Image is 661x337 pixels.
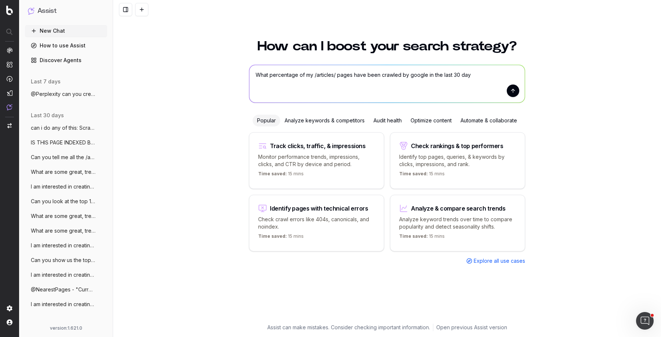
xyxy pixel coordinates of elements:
button: I am interested in creating some long-fo [25,181,107,193]
span: I am interested in creating some long-fo [31,271,95,279]
button: New Chat [25,25,107,37]
span: @NearestPages - "Current [GEOGRAPHIC_DATA] [31,286,95,293]
button: I am interested in creating some long-fo [25,298,107,310]
button: What are some great, trending topics I s [25,225,107,237]
img: Intelligence [7,61,12,68]
a: Discover Agents [25,54,107,66]
div: Track clicks, traffic, & impressions [270,143,366,149]
div: Check rankings & top performers [411,143,503,149]
button: What are some great, trending topics I s [25,166,107,178]
button: I am interested in creating some long-fo [25,269,107,281]
span: @Perplexity can you create Nunjucks scri [31,90,95,98]
div: Optimize content [406,115,456,126]
button: Can you tell me all the /articles/ pages [25,151,107,163]
div: version: 1.621.0 [28,325,104,331]
img: My account [7,319,12,325]
a: Explore all use cases [466,257,525,265]
button: @NearestPages - "Current [GEOGRAPHIC_DATA] [25,284,107,295]
div: Analyze & compare search trends [411,205,506,211]
span: Explore all use cases [474,257,525,265]
p: Assist can make mistakes. Consider checking important information. [267,324,430,331]
div: Audit health [369,115,406,126]
p: 15 mins [399,171,445,180]
img: Activation [7,76,12,82]
span: Can you tell me all the /articles/ pages [31,154,95,161]
span: older [31,322,45,329]
div: Analyze keywords & competitors [280,115,369,126]
button: What are some great, trending topics I s [25,210,107,222]
iframe: Intercom live chat [636,312,654,330]
span: I am interested in creating some long-fo [31,242,95,249]
img: Switch project [7,123,12,128]
button: IS THIS PAGE INDEXED BY GOOGLE [URL] [25,137,107,148]
img: Assist [7,104,12,110]
a: How to use Assist [25,40,107,51]
a: Open previous Assist version [436,324,507,331]
p: Monitor performance trends, impressions, clicks, and CTR by device and period. [258,153,375,168]
p: Check crawl errors like 404s, canonicals, and noindex. [258,216,375,230]
p: Identify top pages, queries, & keywords by clicks, impressions, and rank. [399,153,516,168]
div: Identify pages with technical errors [270,205,368,211]
span: last 30 days [31,112,64,119]
p: 15 mins [258,233,304,242]
button: Can you look at the top 10 google search [25,196,107,207]
img: Setting [7,305,12,311]
span: IS THIS PAGE INDEXED BY GOOGLE [URL] [31,139,95,146]
h1: Assist [37,6,57,16]
p: Analyze keyword trends over time to compare popularity and detect seasonality shifts. [399,216,516,230]
span: I am interested in creating some long-fo [31,301,95,308]
textarea: What percentage of my /articles/ pages have been crawled by google in the last 30 day [249,65,525,103]
p: 15 mins [258,171,304,180]
span: What are some great, trending topics I s [31,227,95,234]
span: Time saved: [399,171,428,176]
button: can i do any of this: Scrape top competi [25,122,107,134]
p: 15 mins [399,233,445,242]
span: I am interested in creating some long-fo [31,183,95,190]
button: Can you show us the top trending topics [25,254,107,266]
div: Popular [253,115,280,126]
span: Time saved: [258,233,287,239]
img: Botify logo [6,6,13,15]
span: Can you show us the top trending topics [31,257,95,264]
span: Can you look at the top 10 google search [31,198,95,205]
span: What are some great, trending topics I s [31,212,95,220]
img: Analytics [7,47,12,53]
button: I am interested in creating some long-fo [25,240,107,251]
span: Time saved: [258,171,287,176]
button: Assist [28,6,104,16]
div: Automate & collaborate [456,115,521,126]
h1: How can I boost your search strategy? [249,40,525,53]
span: What are some great, trending topics I s [31,168,95,176]
img: Assist [28,7,35,14]
button: @Perplexity can you create Nunjucks scri [25,88,107,100]
span: Time saved: [399,233,428,239]
img: Studio [7,90,12,96]
span: last 7 days [31,78,61,85]
span: can i do any of this: Scrape top competi [31,124,95,132]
